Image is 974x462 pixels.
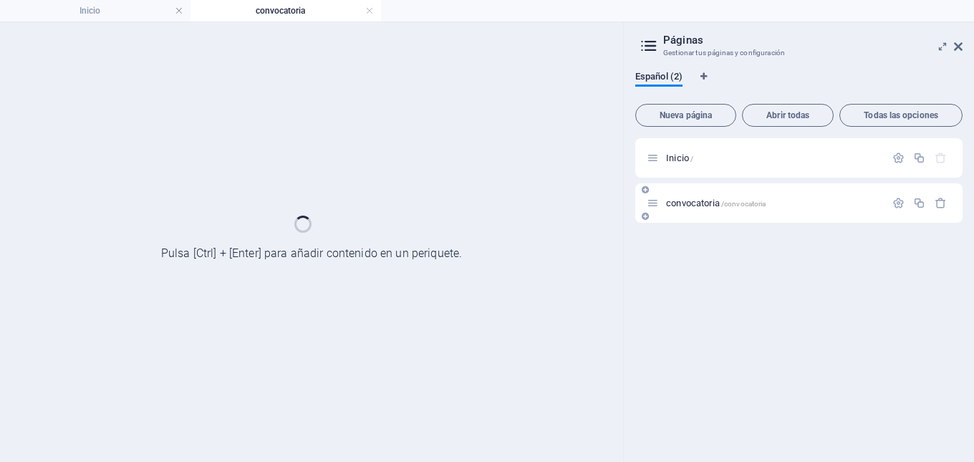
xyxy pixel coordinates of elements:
span: Nueva página [642,111,730,120]
div: Pestañas de idiomas [635,71,963,98]
span: / [690,155,693,163]
span: Abrir todas [748,111,827,120]
span: Todas las opciones [846,111,956,120]
button: Abrir todas [742,104,834,127]
h2: Páginas [663,34,963,47]
div: Duplicar [913,152,925,164]
button: Todas las opciones [839,104,963,127]
button: Nueva página [635,104,736,127]
span: /convocatoria [721,200,766,208]
div: La página principal no puede eliminarse [935,152,947,164]
span: Haz clic para abrir la página [666,153,693,163]
div: Configuración [892,197,905,209]
div: convocatoria/convocatoria [662,198,885,208]
span: convocatoria [666,198,766,208]
h3: Gestionar tus páginas y configuración [663,47,934,59]
h4: convocatoria [191,3,381,19]
span: Español (2) [635,68,683,88]
div: Eliminar [935,197,947,209]
div: Duplicar [913,197,925,209]
div: Configuración [892,152,905,164]
div: Inicio/ [662,153,885,163]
